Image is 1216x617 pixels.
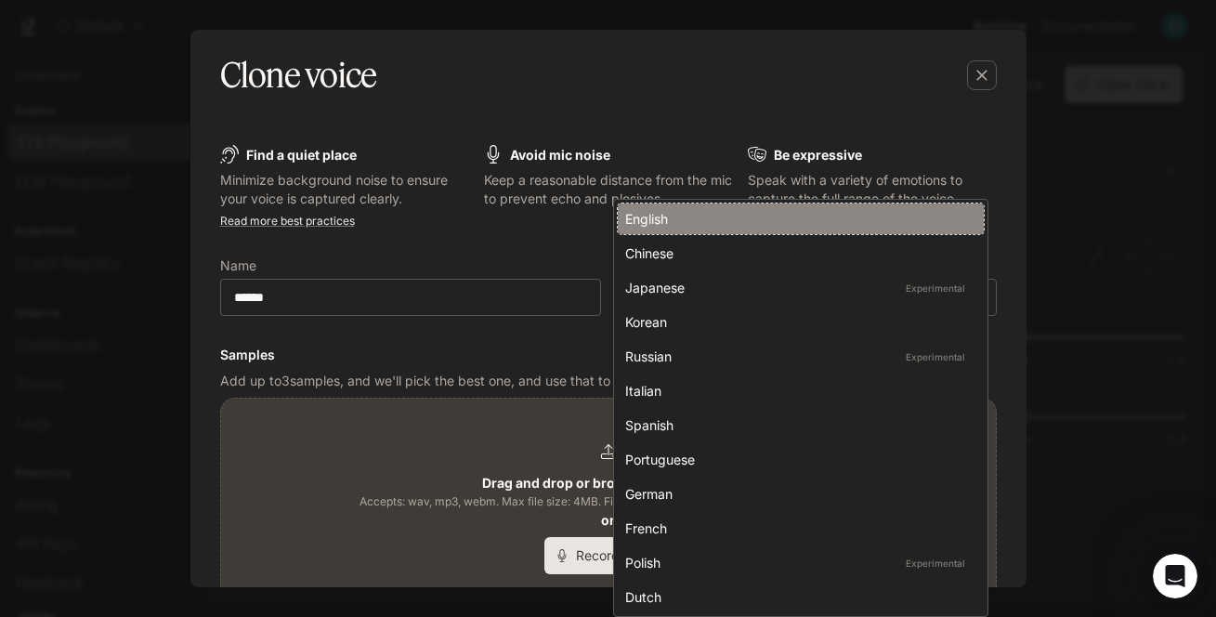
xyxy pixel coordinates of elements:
[625,484,969,504] div: German
[625,381,969,400] div: Italian
[625,312,969,332] div: Korean
[625,347,969,366] div: Russian
[625,278,969,297] div: Japanese
[902,555,969,571] p: Experimental
[625,519,969,538] div: French
[625,415,969,435] div: Spanish
[625,209,969,229] div: English
[625,450,969,469] div: Portuguese
[625,587,969,607] div: Dutch
[625,553,969,572] div: Polish
[902,348,969,365] p: Experimental
[902,280,969,296] p: Experimental
[625,243,969,263] div: Chinese
[1153,554,1197,598] iframe: Intercom live chat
